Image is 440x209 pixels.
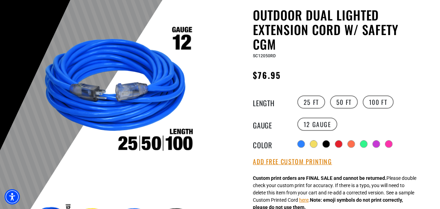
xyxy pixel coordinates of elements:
legend: Gauge [253,120,288,129]
span: $76.95 [253,69,281,81]
label: 50 FT [330,95,358,109]
div: Accessibility Menu [5,189,20,204]
label: 100 FT [363,95,394,109]
strong: Custom print orders are FINAL SALE and cannot be returned. [253,175,387,181]
legend: Length [253,98,288,107]
label: 12 Gauge [297,118,337,131]
button: Add Free Custom Printing [253,158,332,166]
legend: Color [253,140,288,149]
span: SC12050RD [253,53,276,58]
button: here [299,197,309,204]
h1: Outdoor Dual Lighted Extension Cord w/ Safety CGM [253,8,424,51]
label: 25 FT [297,95,325,109]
